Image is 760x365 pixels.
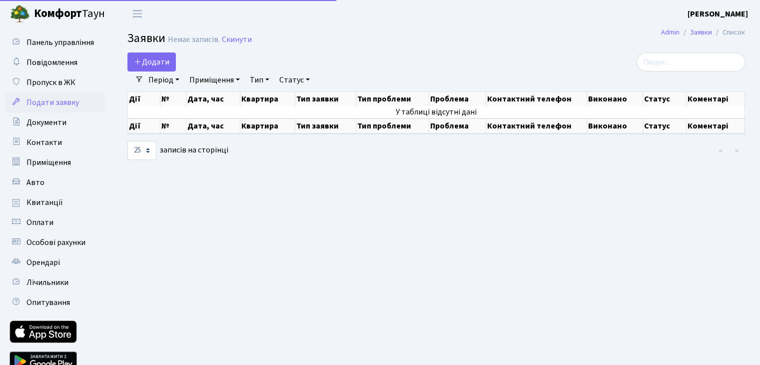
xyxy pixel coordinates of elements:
span: Контакти [26,137,62,148]
span: Панель управління [26,37,94,48]
a: Квитанції [5,192,105,212]
span: Подати заявку [26,97,79,108]
input: Пошук... [637,52,745,71]
td: У таблиці відсутні дані [128,106,745,118]
span: Додати [134,56,169,67]
th: Тип заявки [295,92,356,106]
a: Повідомлення [5,52,105,72]
span: Заявки [127,29,165,47]
img: logo.png [10,4,30,24]
th: Коментарі [687,118,745,133]
li: Список [712,27,745,38]
label: записів на сторінці [127,141,228,160]
span: Лічильники [26,277,68,288]
th: Виконано [587,118,643,133]
th: Дата, час [186,118,240,133]
a: Приміщення [5,152,105,172]
th: Контактний телефон [486,92,587,106]
a: Admin [661,27,680,37]
a: Документи [5,112,105,132]
a: Скинути [222,35,252,44]
span: Оплати [26,217,53,228]
span: Квитанції [26,197,63,208]
a: Контакти [5,132,105,152]
a: Опитування [5,292,105,312]
th: Квартира [240,92,295,106]
th: Тип заявки [295,118,356,133]
b: [PERSON_NAME] [688,8,748,19]
a: Тип [246,71,273,88]
select: записів на сторінці [127,141,156,160]
span: Опитування [26,297,70,308]
span: Документи [26,117,66,128]
th: Контактний телефон [486,118,587,133]
span: Орендарі [26,257,60,268]
nav: breadcrumb [646,22,760,43]
div: Немає записів. [168,35,220,44]
a: Авто [5,172,105,192]
a: Лічильники [5,272,105,292]
b: Комфорт [34,5,82,21]
a: Пропуск в ЖК [5,72,105,92]
th: Дії [128,92,160,106]
th: Виконано [587,92,643,106]
a: Орендарі [5,252,105,272]
a: [PERSON_NAME] [688,8,748,20]
a: Період [144,71,183,88]
th: Статус [643,92,687,106]
button: Переключити навігацію [125,5,150,22]
a: Оплати [5,212,105,232]
a: Подати заявку [5,92,105,112]
span: Авто [26,177,44,188]
th: Проблема [429,118,486,133]
span: Пропуск в ЖК [26,77,75,88]
a: Приміщення [185,71,244,88]
span: Таун [34,5,105,22]
a: Особові рахунки [5,232,105,252]
th: Тип проблеми [356,92,429,106]
th: Тип проблеми [356,118,429,133]
th: № [160,118,186,133]
a: Панель управління [5,32,105,52]
span: Приміщення [26,157,71,168]
a: Заявки [690,27,712,37]
th: Статус [643,118,687,133]
th: Дії [128,118,160,133]
span: Особові рахунки [26,237,85,248]
span: Повідомлення [26,57,77,68]
a: Статус [275,71,314,88]
th: Квартира [240,118,295,133]
th: № [160,92,186,106]
th: Дата, час [186,92,240,106]
th: Коментарі [687,92,745,106]
a: Додати [127,52,176,71]
th: Проблема [429,92,486,106]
